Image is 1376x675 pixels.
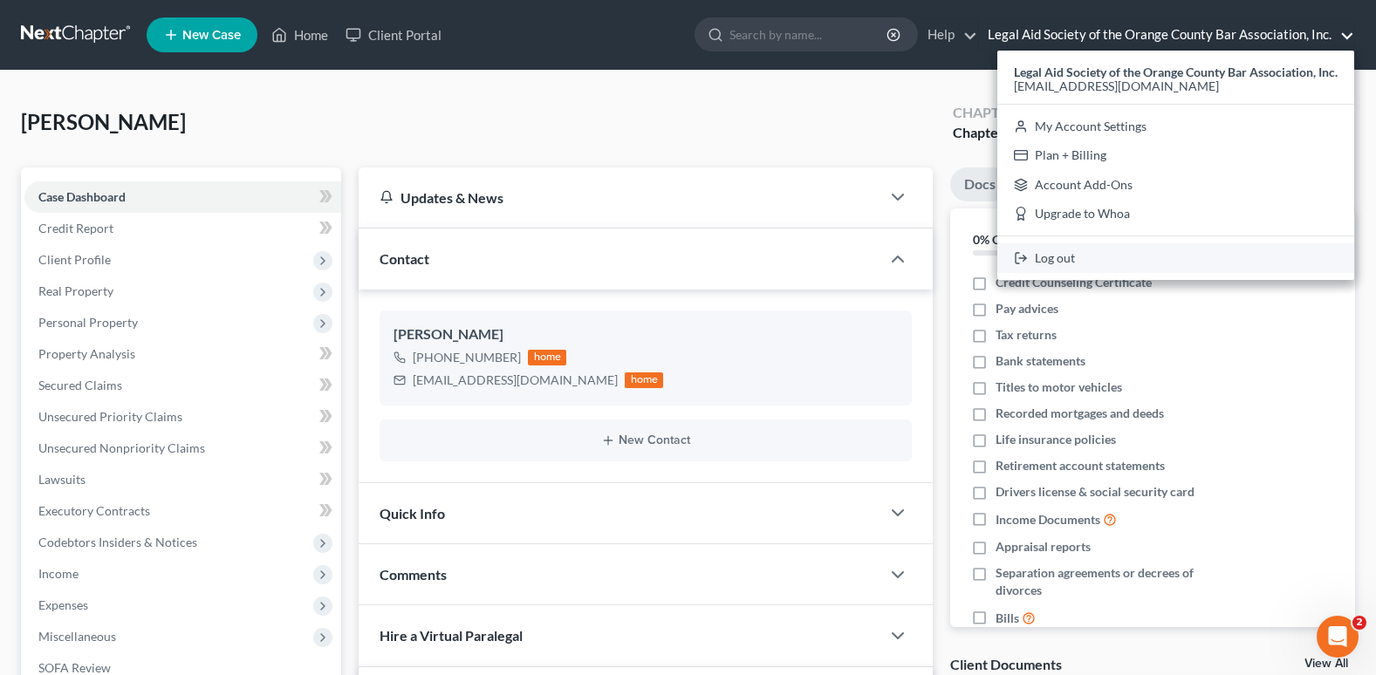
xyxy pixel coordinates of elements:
a: Credit Report [24,213,341,244]
a: View All [1304,658,1348,670]
span: Client Profile [38,252,111,267]
span: 2 [1352,616,1366,630]
span: [EMAIL_ADDRESS][DOMAIN_NAME] [1014,78,1219,93]
span: Case Dashboard [38,189,126,204]
div: Legal Aid Society of the Orange County Bar Association, Inc. [997,51,1354,280]
span: Real Property [38,283,113,298]
span: Codebtors Insiders & Notices [38,535,197,549]
span: Titles to motor vehicles [996,378,1122,396]
span: Pay advices [996,300,1058,317]
div: home [528,350,566,365]
span: SOFA Review [38,660,111,675]
div: [PHONE_NUMBER] [413,349,521,366]
span: Personal Property [38,315,138,330]
a: Executory Contracts [24,495,341,527]
a: Upgrade to Whoa [997,200,1354,229]
a: Secured Claims [24,370,341,401]
div: Chapter [953,103,1017,123]
span: Retirement account statements [996,457,1165,474]
a: Account Add-Ons [997,170,1354,200]
a: Case Dashboard [24,181,341,213]
a: Plan + Billing [997,140,1354,170]
span: Miscellaneous [38,629,116,644]
span: Life insurance policies [996,431,1116,448]
span: Drivers license & social security card [996,483,1195,501]
span: Property Analysis [38,346,135,361]
div: [PERSON_NAME] [394,324,898,345]
div: Chapter [953,123,1017,143]
span: Tax returns [996,326,1057,344]
a: Property Analysis [24,338,341,370]
span: Executory Contracts [38,503,150,518]
span: Credit Counseling Certificate [996,274,1152,291]
span: Unsecured Priority Claims [38,409,182,424]
span: Expenses [38,597,88,612]
span: New Case [182,29,241,42]
span: Income [38,566,79,581]
a: My Account Settings [997,112,1354,141]
div: Client Documents [950,655,1062,673]
span: Comments [380,566,447,583]
a: Docs [950,167,1010,201]
span: Unsecured Nonpriority Claims [38,440,205,455]
a: Unsecured Nonpriority Claims [24,433,341,464]
span: Contact [380,250,429,267]
a: Home [263,19,337,51]
input: Search by name... [729,18,889,51]
span: Income Documents [996,511,1100,528]
span: [PERSON_NAME] [21,109,186,134]
span: Bank statements [996,352,1085,370]
span: Recorded mortgages and deeds [996,405,1164,422]
a: Log out [997,243,1354,273]
span: Appraisal reports [996,538,1091,556]
div: home [625,372,663,388]
a: Lawsuits [24,464,341,495]
div: [EMAIL_ADDRESS][DOMAIN_NAME] [413,372,618,389]
a: Unsecured Priority Claims [24,401,341,433]
span: Quick Info [380,505,445,522]
div: Updates & News [380,188,859,207]
strong: 0% Completed [973,232,1051,247]
iframe: Intercom live chat [1317,616,1359,658]
span: Credit Report [38,221,113,235]
a: Client Portal [337,19,450,51]
a: Legal Aid Society of the Orange County Bar Association, Inc. [979,19,1354,51]
a: Help [919,19,977,51]
span: Hire a Virtual Paralegal [380,627,523,644]
strong: Legal Aid Society of the Orange County Bar Association, Inc. [1014,65,1338,79]
button: New Contact [394,433,898,447]
span: Separation agreements or decrees of divorces [996,564,1239,599]
span: Secured Claims [38,378,122,392]
span: Lawsuits [38,472,86,487]
span: Bills [996,610,1019,627]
